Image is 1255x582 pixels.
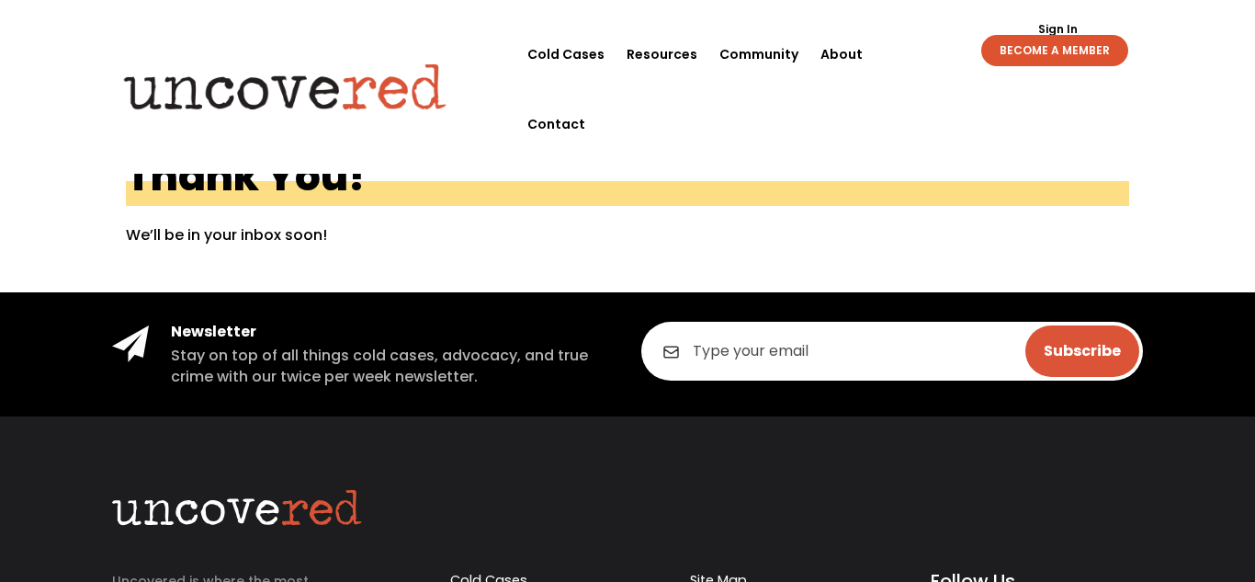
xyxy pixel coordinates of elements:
[126,155,1130,206] h1: Thank You!
[108,51,462,122] img: Uncovered logo
[641,322,1143,381] input: Type your email
[126,224,1130,246] p: We’ll be in your inbox soon!
[719,19,798,89] a: Community
[527,19,605,89] a: Cold Cases
[1025,325,1139,377] input: Subscribe
[1028,24,1088,35] a: Sign In
[981,35,1128,66] a: BECOME A MEMBER
[820,19,863,89] a: About
[527,89,585,159] a: Contact
[171,322,614,342] h4: Newsletter
[627,19,697,89] a: Resources
[171,346,614,387] h5: Stay on top of all things cold cases, advocacy, and true crime with our twice per week newsletter.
